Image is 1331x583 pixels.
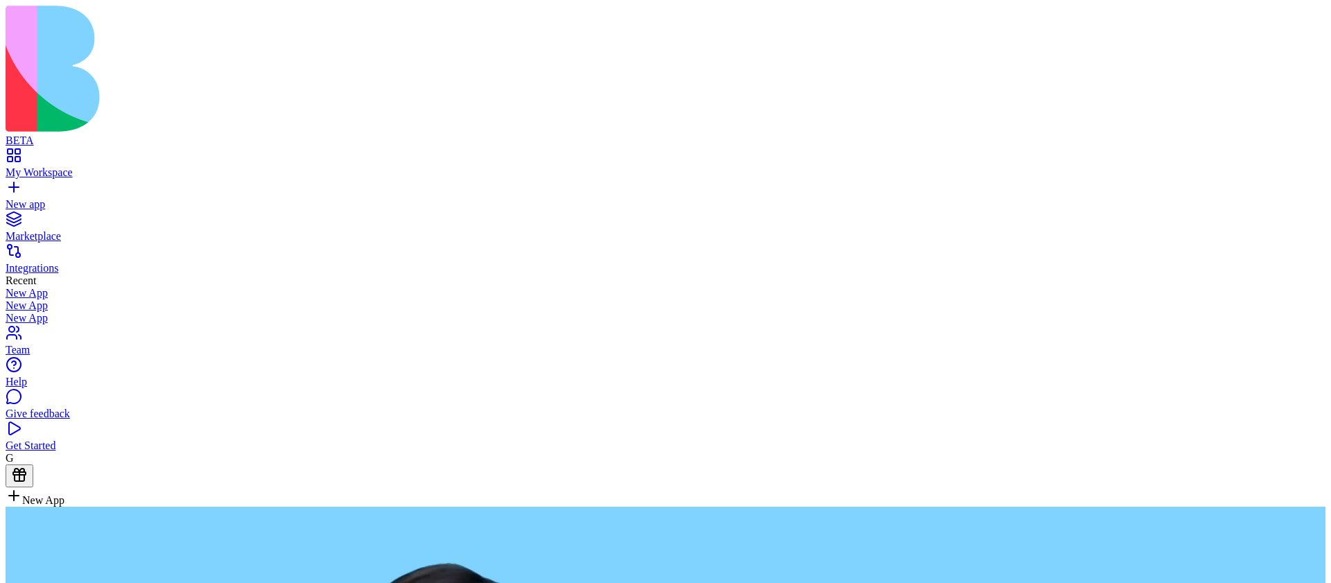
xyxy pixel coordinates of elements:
[6,250,1325,275] a: Integrations
[6,440,1325,452] div: Get Started
[6,218,1325,243] a: Marketplace
[6,230,1325,243] div: Marketplace
[6,344,1325,356] div: Team
[6,6,563,132] img: logo
[6,452,14,464] span: G
[6,376,1325,388] div: Help
[6,312,1325,324] a: New App
[6,299,1325,312] a: New App
[6,122,1325,147] a: BETA
[6,363,1325,388] a: Help
[6,166,1325,179] div: My Workspace
[6,275,36,286] span: Recent
[6,154,1325,179] a: My Workspace
[22,494,64,506] span: New App
[6,186,1325,211] a: New app
[6,198,1325,211] div: New app
[6,287,1325,299] a: New App
[6,262,1325,275] div: Integrations
[6,134,1325,147] div: BETA
[6,408,1325,420] div: Give feedback
[6,331,1325,356] a: Team
[6,427,1325,452] a: Get Started
[6,395,1325,420] a: Give feedback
